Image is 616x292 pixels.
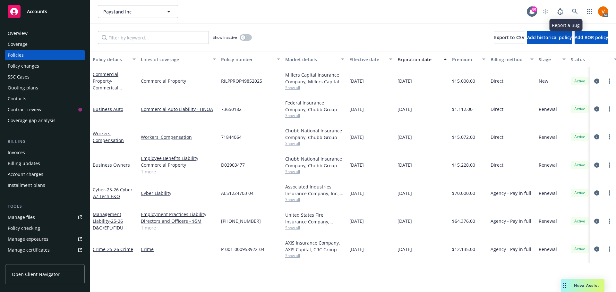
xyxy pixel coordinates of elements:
[8,245,50,255] div: Manage certificates
[573,134,586,140] span: Active
[536,52,568,67] button: Stage
[221,134,242,140] span: 71844064
[141,224,216,231] a: 1 more
[491,134,503,140] span: Direct
[488,52,536,67] button: Billing method
[8,94,26,104] div: Contacts
[494,31,525,44] button: Export to CSV
[141,155,216,162] a: Employee Benefits Liability
[452,78,475,84] span: $15,000.00
[285,197,344,202] span: Show all
[398,190,412,196] span: [DATE]
[221,106,242,113] span: 73650182
[491,218,531,224] span: Agency - Pay in full
[349,106,364,113] span: [DATE]
[285,127,344,141] div: Chubb National Insurance Company, Chubb Group
[213,35,237,40] span: Show inactive
[141,246,216,253] a: Crime
[573,162,586,168] span: Active
[452,134,475,140] span: $15,072.00
[8,180,45,190] div: Installment plans
[285,56,337,63] div: Market details
[539,134,557,140] span: Renewal
[571,56,610,63] div: Status
[575,34,608,40] span: Add BOR policy
[452,106,473,113] span: $1,112.00
[93,106,123,112] a: Business Auto
[5,234,85,244] a: Manage exposures
[539,5,552,18] a: Start snowing
[561,279,569,292] div: Drag to move
[5,147,85,158] a: Invoices
[141,218,216,224] a: Directors and Officers - $5M
[5,83,85,93] a: Quoting plans
[491,246,531,253] span: Agency - Pay in full
[285,71,344,85] div: Millers Capital Insurance Company, Millers Capital Insurance Company, Relm US Insurance Solutions
[5,104,85,115] a: Contract review
[491,106,503,113] span: Direct
[285,239,344,253] div: AXIS Insurance Company, AXIS Capital, CRC Group
[593,189,601,197] a: circleInformation
[554,5,567,18] a: Report a Bug
[452,162,475,168] span: $15,228.00
[606,217,613,225] a: more
[452,218,475,224] span: $64,376.00
[141,190,216,196] a: Cyber Liability
[349,218,364,224] span: [DATE]
[221,190,253,196] span: AES1224703 04
[5,94,85,104] a: Contacts
[285,212,344,225] div: United States Fire Insurance Company, [PERSON_NAME] & [PERSON_NAME] ([GEOGRAPHIC_DATA]), CRC Group
[5,39,85,49] a: Coverage
[573,246,586,252] span: Active
[221,218,261,224] span: [PHONE_NUMBER]
[27,9,47,14] span: Accounts
[93,78,133,97] span: - Commerical property Canadian
[138,52,218,67] button: Lines of coverage
[8,169,43,179] div: Account charges
[5,223,85,233] a: Policy checking
[449,52,488,67] button: Premium
[8,115,56,126] div: Coverage gap analysis
[5,158,85,169] a: Billing updates
[93,187,133,199] span: - 25-26 Cyber w/ Tech E&O
[93,56,129,63] div: Policy details
[221,56,273,63] div: Policy number
[349,78,364,84] span: [DATE]
[593,133,601,141] a: circleInformation
[539,106,557,113] span: Renewal
[349,246,364,253] span: [DATE]
[218,52,283,67] button: Policy number
[285,85,344,90] span: Show all
[5,50,85,60] a: Policies
[491,162,503,168] span: Direct
[8,158,40,169] div: Billing updates
[349,56,385,63] div: Effective date
[575,31,608,44] button: Add BOR policy
[349,162,364,168] span: [DATE]
[285,183,344,197] div: Associated Industries Insurance Company, Inc., AmTrust Financial Services, CRC Group
[5,138,85,145] div: Billing
[539,246,557,253] span: Renewal
[93,211,123,231] a: Management Liability
[8,61,39,71] div: Policy changes
[494,34,525,40] span: Export to CSV
[8,234,48,244] div: Manage exposures
[5,115,85,126] a: Coverage gap analysis
[574,283,599,288] span: Nova Assist
[93,246,133,252] a: Crime
[606,189,613,197] a: more
[8,104,41,115] div: Contract review
[285,155,344,169] div: Chubb National Insurance Company, Chubb Group
[561,279,604,292] button: Nova Assist
[349,190,364,196] span: [DATE]
[93,71,133,97] a: Commercial Property
[527,31,572,44] button: Add historical policy
[141,168,216,175] a: 1 more
[8,212,35,222] div: Manage files
[285,113,344,118] span: Show all
[285,99,344,113] div: Federal Insurance Company, Chubb Group
[452,56,478,63] div: Premium
[221,162,245,168] span: D02903477
[5,212,85,222] a: Manage files
[141,56,209,63] div: Lines of coverage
